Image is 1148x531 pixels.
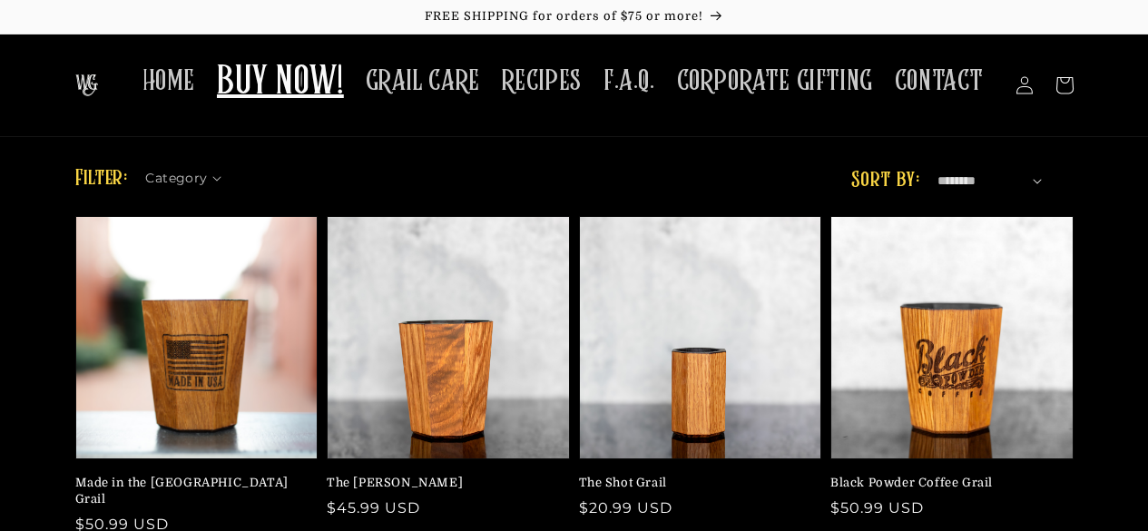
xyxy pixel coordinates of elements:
[603,64,655,99] span: F.A.Q.
[579,475,811,491] a: The Shot Grail
[677,64,873,99] span: CORPORATE GIFTING
[830,475,1063,491] a: Black Powder Coffee Grail
[366,64,480,99] span: GRAIL CARE
[666,53,884,110] a: CORPORATE GIFTING
[206,47,355,119] a: BUY NOW!
[145,164,232,183] summary: Category
[884,53,995,110] a: CONTACT
[355,53,491,110] a: GRAIL CARE
[327,475,559,491] a: The [PERSON_NAME]
[142,64,195,99] span: HOME
[18,9,1130,25] p: FREE SHIPPING for orders of $75 or more!
[491,53,593,110] a: RECIPES
[851,170,919,192] label: Sort by:
[502,64,582,99] span: RECIPES
[145,169,207,188] span: Category
[132,53,206,110] a: HOME
[895,64,984,99] span: CONTACT
[75,162,128,195] h2: Filter:
[75,475,308,507] a: Made in the [GEOGRAPHIC_DATA] Grail
[75,74,98,96] img: The Whiskey Grail
[593,53,666,110] a: F.A.Q.
[217,58,344,108] span: BUY NOW!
